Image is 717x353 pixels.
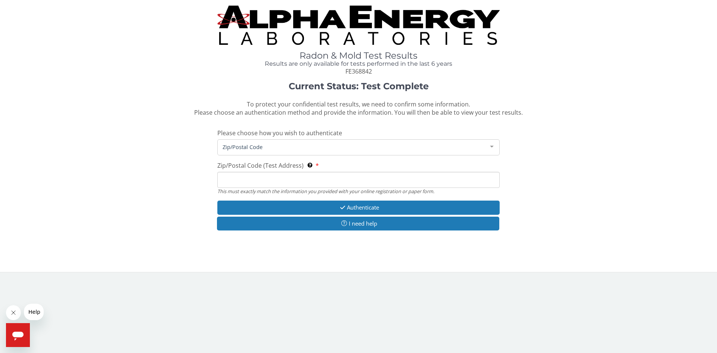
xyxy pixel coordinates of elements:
span: To protect your confidential test results, we need to confirm some information. Please choose an ... [194,100,523,117]
button: I need help [217,217,499,230]
iframe: Message from company [24,304,44,320]
div: This must exactly match the information you provided with your online registration or paper form. [217,188,500,195]
iframe: Close message [6,305,21,320]
button: Authenticate [217,201,500,214]
span: Zip/Postal Code (Test Address) [217,161,304,170]
strong: Current Status: Test Complete [289,81,429,92]
span: Zip/Postal Code [221,143,484,151]
span: FE368842 [345,67,372,75]
span: Please choose how you wish to authenticate [217,129,342,137]
h4: Results are only available for tests performed in the last 6 years [217,61,500,67]
h1: Radon & Mold Test Results [217,51,500,61]
iframe: Button to launch messaging window [6,323,30,347]
img: TightCrop.jpg [217,6,500,45]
